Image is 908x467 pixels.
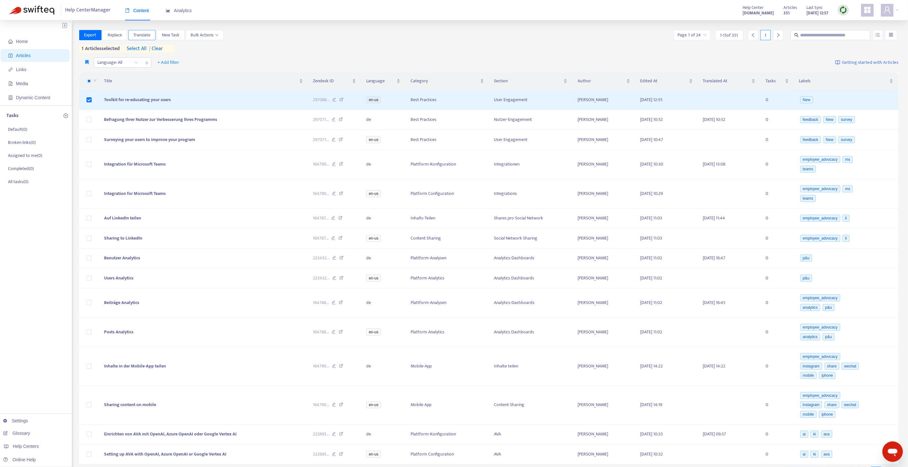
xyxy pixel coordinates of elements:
span: Category [411,78,479,85]
span: Zendesk ID [313,78,351,85]
td: de [361,347,405,386]
span: Dynamic Content [16,95,50,100]
span: 297071 ... [313,116,329,123]
td: Plattform-Analysen [405,248,489,269]
span: [DATE] 11:02 [640,254,662,262]
td: de [361,425,405,445]
td: Platform Analytics [405,268,489,288]
span: [DATE] 11:03 [640,214,662,222]
td: 0 [760,268,794,288]
span: wechat [842,401,859,408]
td: Platform Analytics [405,318,489,347]
td: 0 [760,444,794,464]
span: en-us [366,190,381,197]
span: Analytics [166,8,192,13]
p: Tasks [6,112,19,120]
span: Author [578,78,625,85]
button: + Add filter [153,57,185,68]
td: 0 [760,150,794,179]
td: Content Sharing [405,228,489,248]
td: 0 [760,179,794,209]
span: en-us [366,329,381,336]
span: employee_advocacy [800,294,840,301]
span: employee_advocacy [800,392,840,399]
span: iphone [819,372,836,379]
span: Toolkit for re-educating your users [104,96,171,103]
span: Help Center Manager [65,4,111,16]
button: unordered-list [873,30,883,40]
span: [DATE] 14:19 [640,401,662,408]
span: Beiträge Analytics [104,299,139,306]
span: close [143,59,151,67]
span: + Add filter [158,59,180,66]
span: Language [366,78,395,85]
button: Export [79,30,102,40]
span: survey [838,136,855,143]
span: mobile [800,411,817,418]
span: [DATE] 10:30 [640,160,663,168]
span: Home [16,39,28,44]
span: [DATE] 11:02 [640,299,662,306]
span: [DATE] 10:47 [640,136,663,143]
span: [DATE] 16:47 [703,254,726,262]
td: Best Practices [405,90,489,110]
td: [PERSON_NAME] [572,209,635,229]
span: Articles [16,53,31,58]
td: Mobile App [405,386,489,425]
th: Edited At [635,72,698,90]
span: Bulk Actions [191,32,218,39]
span: Setting up AVA with OpenAI, Azure OpenAI or Google Vertex AI [104,450,226,458]
img: image-link [835,60,840,65]
span: Auf LinkedIn teilen [104,214,141,222]
span: en-us [366,96,381,103]
td: 0 [760,90,794,110]
span: feedback [800,116,821,123]
span: 164788 ... [313,329,329,336]
span: [DATE] 11:03 [640,234,662,242]
span: right [776,33,781,37]
span: Section [494,78,563,85]
span: [DATE] 10:29 [640,190,663,197]
span: p&u [823,333,835,340]
td: [PERSON_NAME] [572,318,635,347]
td: Plattform-Konfiguration [405,425,489,445]
span: p&u [800,275,812,282]
button: Translate [128,30,155,40]
td: [PERSON_NAME] [572,90,635,110]
span: ai [800,451,808,458]
span: 222693 ... [313,451,329,458]
td: [PERSON_NAME] [572,179,635,209]
td: Analytics Dashboards [489,268,573,288]
span: mobile [800,372,817,379]
td: Mobile-App [405,347,489,386]
td: Integrations [489,179,573,209]
span: ava [821,431,832,438]
span: link [8,67,13,72]
td: 0 [760,130,794,150]
span: ai [800,431,808,438]
span: appstore [864,6,871,14]
span: left [751,33,755,37]
td: 0 [760,347,794,386]
span: 222693 ... [313,431,329,438]
span: book [125,8,130,13]
strong: 351 [783,10,790,17]
td: Platform Configuration [405,179,489,209]
span: Replace [108,32,122,39]
span: Export [84,32,96,39]
td: 0 [760,110,794,130]
td: Integrationen [489,150,573,179]
span: account-book [8,53,13,58]
td: 0 [760,209,794,229]
span: Last Sync [806,4,823,11]
td: Best Practices [405,130,489,150]
span: | [149,44,150,53]
span: p&u [823,304,835,311]
td: [PERSON_NAME] [572,150,635,179]
a: Online Help [3,457,36,462]
span: Translate [133,32,150,39]
a: Settings [3,418,28,423]
span: Benutzer Analytics [104,254,140,262]
span: [DATE] 11:02 [640,274,662,282]
td: 0 [760,248,794,269]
